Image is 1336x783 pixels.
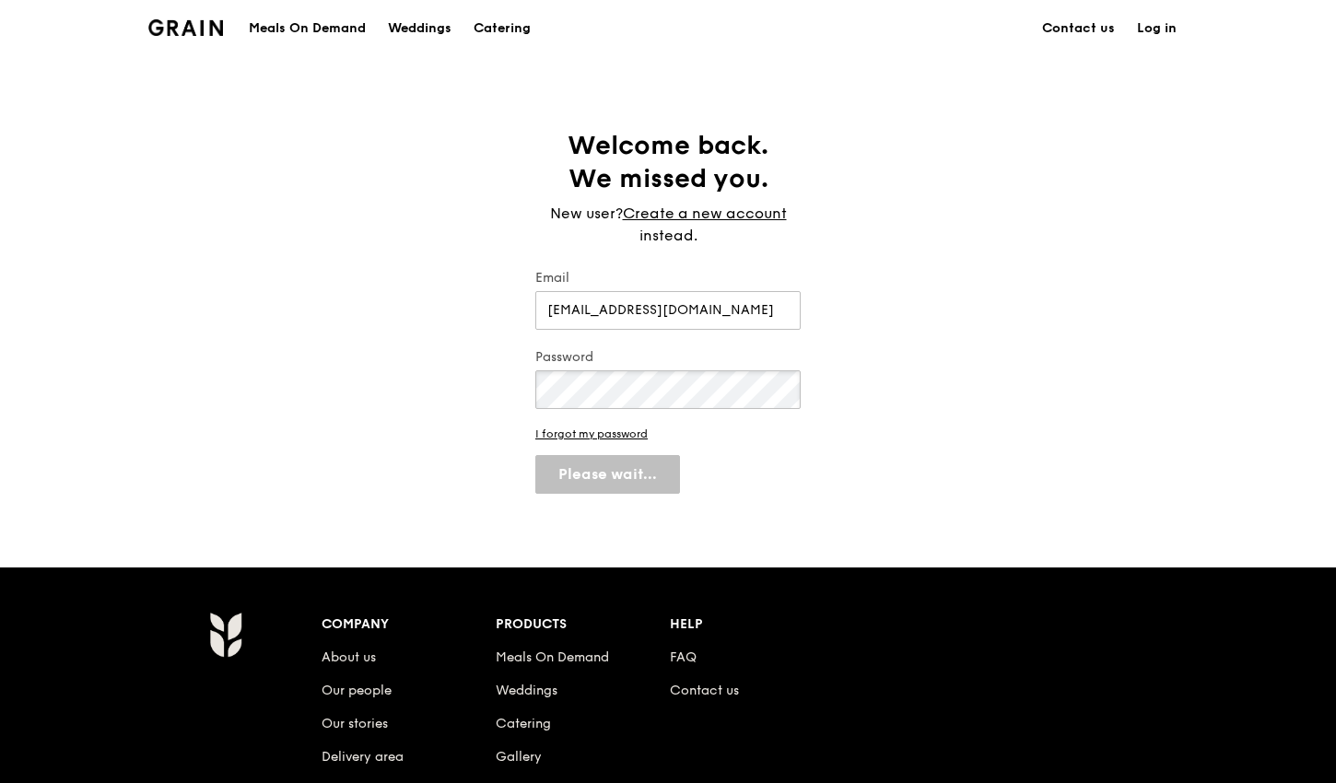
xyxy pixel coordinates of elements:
[249,1,366,56] div: Meals On Demand
[1126,1,1188,56] a: Log in
[670,612,844,637] div: Help
[322,612,496,637] div: Company
[535,129,801,195] h1: Welcome back. We missed you.
[1031,1,1126,56] a: Contact us
[535,455,680,494] button: Please wait...
[639,227,697,244] span: instead.
[670,683,739,698] a: Contact us
[322,749,404,765] a: Delivery area
[377,1,463,56] a: Weddings
[623,203,787,225] a: Create a new account
[463,1,542,56] a: Catering
[535,269,801,287] label: Email
[535,427,801,440] a: I forgot my password
[496,649,609,665] a: Meals On Demand
[322,649,376,665] a: About us
[496,716,551,731] a: Catering
[496,683,557,698] a: Weddings
[670,649,697,665] a: FAQ
[322,716,388,731] a: Our stories
[496,612,670,637] div: Products
[388,1,451,56] div: Weddings
[148,19,223,36] img: Grain
[209,612,241,658] img: Grain
[474,1,531,56] div: Catering
[322,683,392,698] a: Our people
[550,205,623,222] span: New user?
[496,749,542,765] a: Gallery
[535,348,801,367] label: Password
